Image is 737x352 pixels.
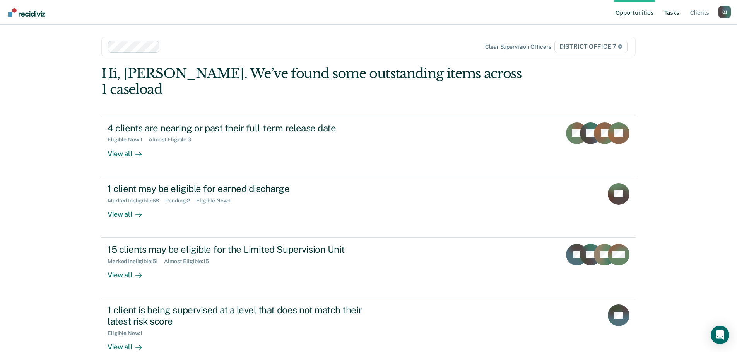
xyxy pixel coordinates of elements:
[108,304,379,327] div: 1 client is being supervised at a level that does not match their latest risk score
[101,116,636,177] a: 4 clients are nearing or past their full-term release dateEligible Now:1Almost Eligible:3View all
[108,136,149,143] div: Eligible Now : 1
[108,258,164,265] div: Marked Ineligible : 51
[165,197,196,204] div: Pending : 2
[108,122,379,134] div: 4 clients are nearing or past their full-term release date
[485,44,551,50] div: Clear supervision officers
[101,238,636,298] a: 15 clients may be eligible for the Limited Supervision UnitMarked Ineligible:51Almost Eligible:15...
[149,136,197,143] div: Almost Eligible : 3
[108,143,151,158] div: View all
[108,265,151,280] div: View all
[196,197,237,204] div: Eligible Now : 1
[108,204,151,219] div: View all
[718,6,731,18] button: Profile dropdown button
[164,258,215,265] div: Almost Eligible : 15
[101,66,529,97] div: Hi, [PERSON_NAME]. We’ve found some outstanding items across 1 caseload
[8,8,45,17] img: Recidiviz
[554,41,628,53] span: DISTRICT OFFICE 7
[711,326,729,344] div: Open Intercom Messenger
[108,337,151,352] div: View all
[108,244,379,255] div: 15 clients may be eligible for the Limited Supervision Unit
[108,197,165,204] div: Marked Ineligible : 68
[718,6,731,18] div: O J
[108,330,149,337] div: Eligible Now : 1
[101,177,636,238] a: 1 client may be eligible for earned dischargeMarked Ineligible:68Pending:2Eligible Now:1View all
[108,183,379,194] div: 1 client may be eligible for earned discharge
